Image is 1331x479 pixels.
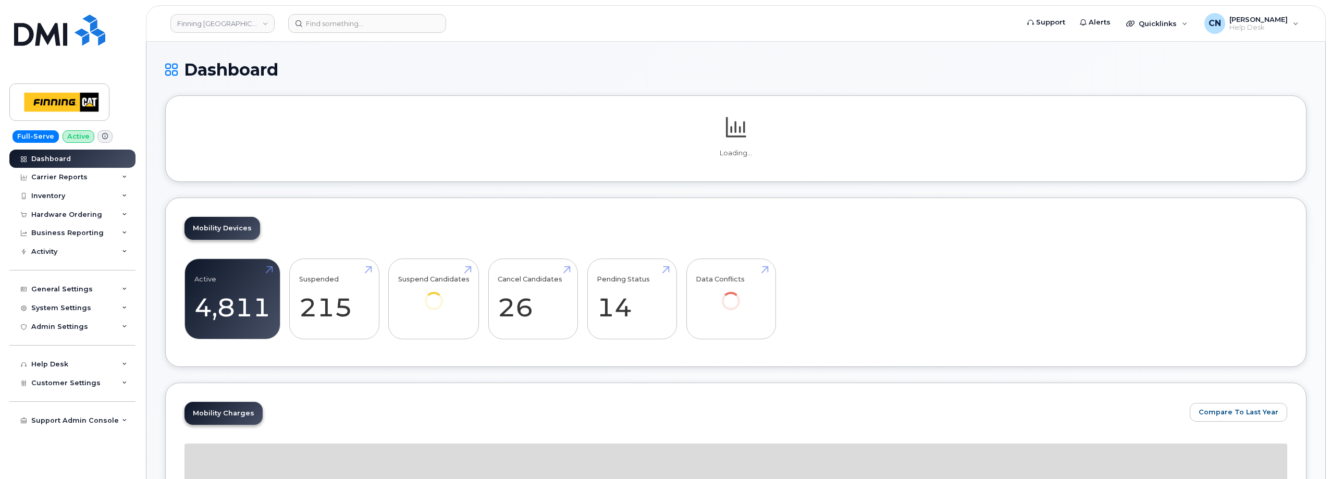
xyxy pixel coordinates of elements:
a: Cancel Candidates 26 [498,265,568,334]
a: Active 4,811 [194,265,270,334]
span: Compare To Last Year [1199,407,1278,417]
a: Mobility Charges [184,402,263,425]
a: Mobility Devices [184,217,260,240]
button: Compare To Last Year [1190,403,1287,422]
a: Data Conflicts [696,265,766,325]
a: Pending Status 14 [597,265,667,334]
a: Suspended 215 [299,265,369,334]
a: Suspend Candidates [398,265,470,325]
h1: Dashboard [165,60,1307,79]
p: Loading... [184,149,1287,158]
